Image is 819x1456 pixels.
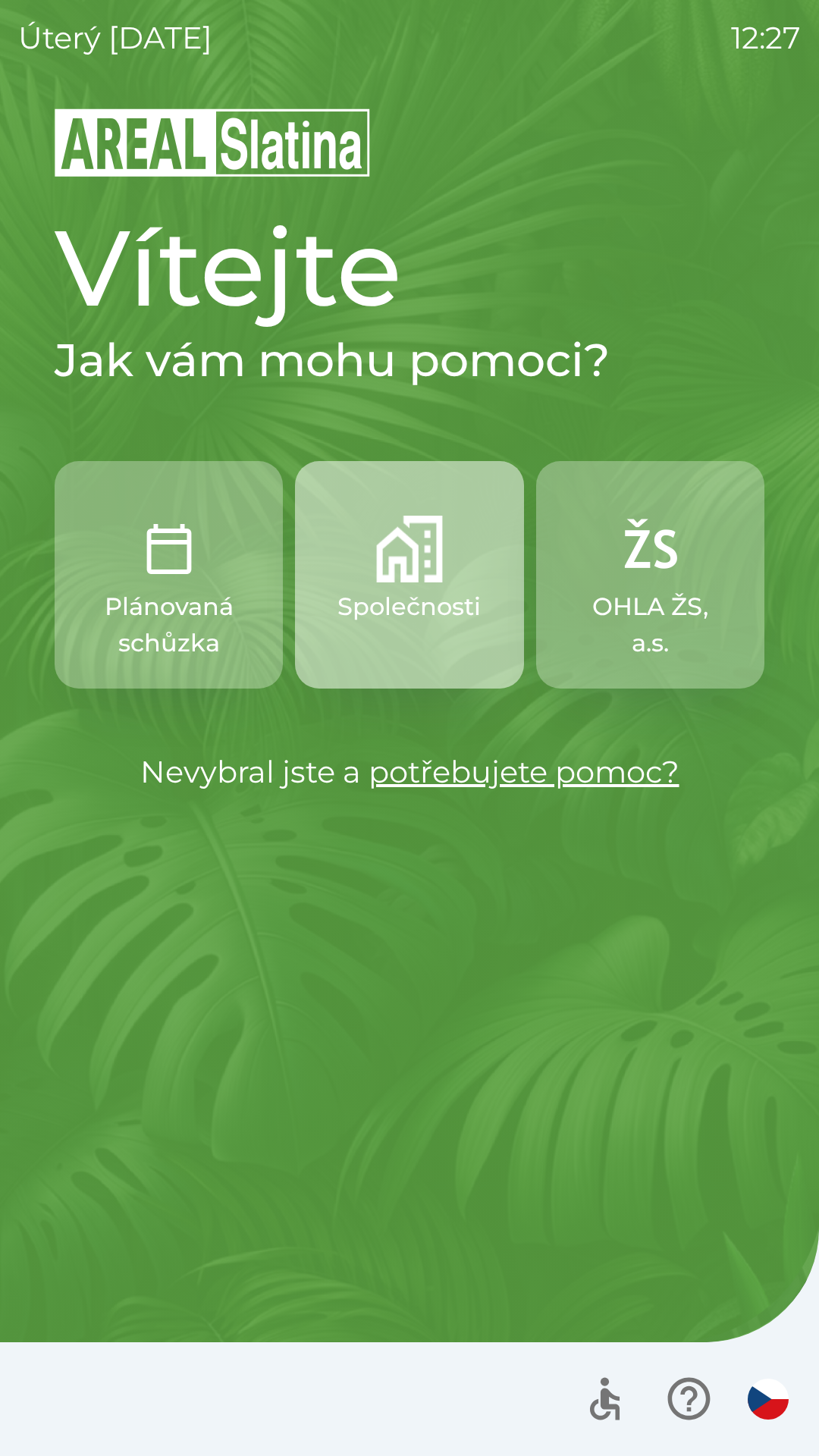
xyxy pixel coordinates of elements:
[295,461,523,689] button: Společnosti
[376,516,443,582] img: 58b4041c-2a13-40f9-aad2-b58ace873f8c.png
[573,588,728,661] p: OHLA ŽS, a.s.
[536,461,764,689] button: OHLA ŽS, a.s.
[55,332,764,388] h2: Jak vám mohu pomoci?
[337,588,481,625] p: Společnosti
[18,15,212,61] p: úterý [DATE]
[55,749,764,795] p: Nevybral jste a
[136,516,202,582] img: 0ea463ad-1074-4378-bee6-aa7a2f5b9440.png
[55,461,283,689] button: Plánovaná schůzka
[55,203,764,332] h1: Vítejte
[617,516,683,582] img: 9f72f9f4-8902-46ff-b4e6-bc4241ee3c12.png
[369,753,679,790] a: potřebujete pomoc?
[55,106,764,179] img: Logo
[731,15,801,61] p: 12:27
[748,1379,789,1420] img: cs flag
[91,588,246,661] p: Plánovaná schůzka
